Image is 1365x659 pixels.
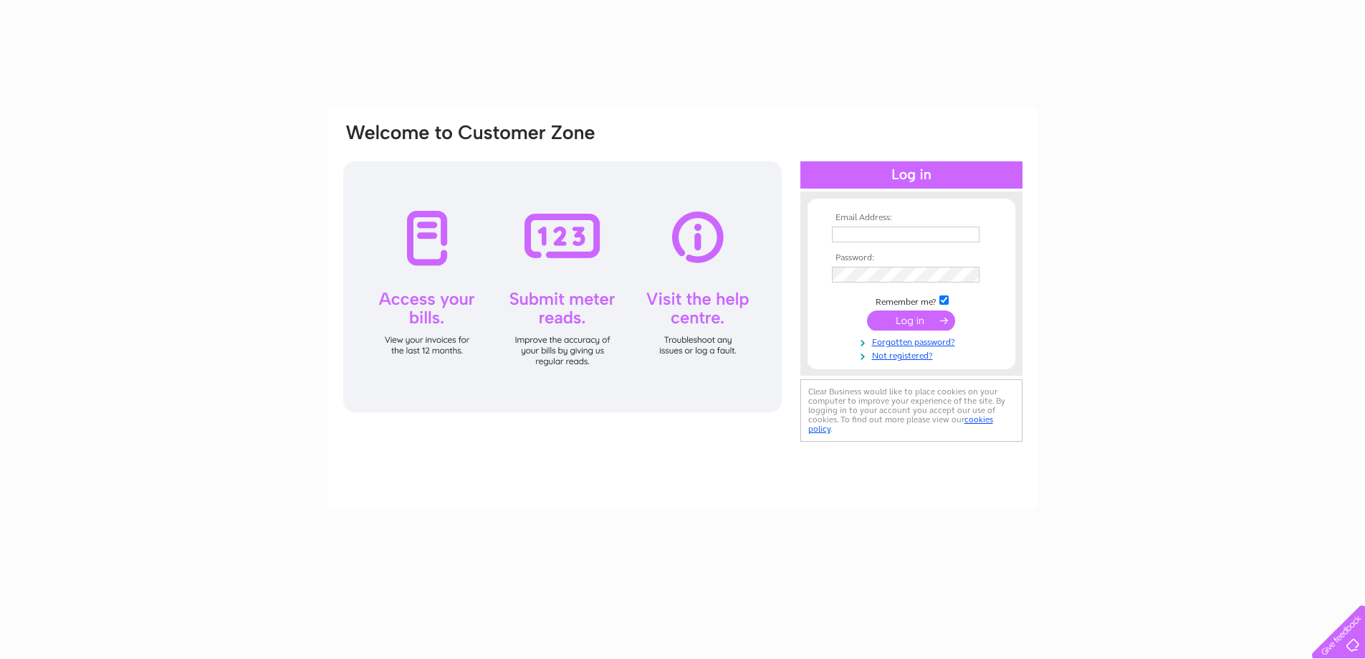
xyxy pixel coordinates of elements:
[832,334,995,348] a: Forgotten password?
[800,379,1022,442] div: Clear Business would like to place cookies on your computer to improve your experience of the sit...
[828,213,995,223] th: Email Address:
[867,310,955,331] input: Submit
[828,253,995,263] th: Password:
[828,293,995,308] td: Remember me?
[832,348,995,361] a: Not registered?
[808,414,993,434] a: cookies policy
